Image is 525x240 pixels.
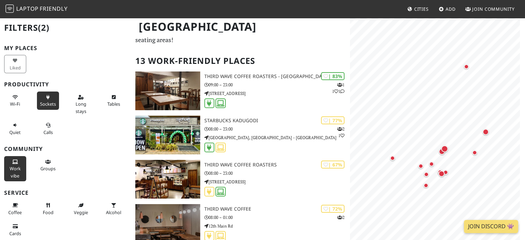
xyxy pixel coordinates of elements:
[6,3,68,15] a: LaptopFriendly LaptopFriendly
[131,160,350,199] a: Third Wave Coffee Roasters | 67% Third Wave Coffee Roasters 08:00 – 23:00 [STREET_ADDRESS]
[135,116,200,154] img: Starbucks Kadugodi
[76,101,86,114] span: Long stays
[40,5,67,12] span: Friendly
[204,118,350,124] h3: Starbucks Kadugodi
[204,214,350,221] p: 08:00 – 01:00
[429,162,443,175] div: Map marker
[37,119,59,138] button: Calls
[441,145,455,159] div: Map marker
[204,223,350,229] p: 12th Main Rd
[4,221,26,239] button: Cards
[414,6,429,12] span: Cities
[40,165,56,172] span: Group tables
[131,71,350,110] a: Third Wave Coffee Roasters - Indiranagar | 83% 111 Third Wave Coffee Roasters - [GEOGRAPHIC_DATA]...
[16,5,39,12] span: Laptop
[204,74,350,79] h3: Third Wave Coffee Roasters - [GEOGRAPHIC_DATA]
[436,3,458,15] a: Add
[204,179,350,185] p: [STREET_ADDRESS]
[133,17,349,36] h1: [GEOGRAPHIC_DATA]
[204,126,350,132] p: 08:00 – 23:00
[4,17,127,38] h2: Filters
[204,206,350,212] h3: Third Wave Coffee
[438,170,451,183] div: Map marker
[9,230,21,237] span: Credit cards
[4,156,26,181] button: Work vibe
[418,164,432,177] div: Map marker
[40,101,56,107] span: Power sockets
[37,92,59,110] button: Sockets
[4,119,26,138] button: Quiet
[332,81,344,95] p: 1 1 1
[103,200,125,218] button: Alcohol
[43,209,54,215] span: Food
[204,134,350,141] p: [GEOGRAPHIC_DATA], [GEOGRAPHIC_DATA] - [GEOGRAPHIC_DATA]
[107,101,120,107] span: Work-friendly tables
[337,214,344,221] p: 2
[37,200,59,218] button: Food
[337,126,344,139] p: 2 1
[70,92,92,117] button: Long stays
[106,209,121,215] span: Alcohol
[446,6,456,12] span: Add
[424,172,438,186] div: Map marker
[472,6,515,12] span: Join Community
[10,165,21,179] span: People working
[4,146,127,152] h3: Community
[131,116,350,154] a: Starbucks Kadugodi | 77% 21 Starbucks Kadugodi 08:00 – 23:00 [GEOGRAPHIC_DATA], [GEOGRAPHIC_DATA]...
[135,160,200,199] img: Third Wave Coffee Roasters
[321,116,344,124] div: | 77%
[204,81,350,88] p: 09:00 – 23:00
[405,3,431,15] a: Cities
[4,45,127,51] h3: My Places
[74,209,88,215] span: Veggie
[70,200,92,218] button: Veggie
[390,156,404,170] div: Map marker
[321,205,344,213] div: | 72%
[464,220,518,233] a: Join Discord 👾
[103,92,125,110] button: Tables
[4,200,26,218] button: Coffee
[321,161,344,169] div: | 67%
[4,92,26,110] button: Wi-Fi
[464,64,478,78] div: Map marker
[38,22,49,33] span: (2)
[4,81,127,88] h3: Productivity
[8,209,22,215] span: Coffee
[10,101,20,107] span: Stable Wi-Fi
[37,156,59,174] button: Groups
[9,129,21,135] span: Quiet
[424,183,437,197] div: Map marker
[438,171,452,184] div: Map marker
[443,170,457,184] div: Map marker
[204,162,350,168] h3: Third Wave Coffee Roasters
[4,190,127,196] h3: Service
[472,150,486,164] div: Map marker
[43,129,53,135] span: Video/audio calls
[135,50,346,71] h2: 13 Work-Friendly Places
[439,148,453,162] div: Map marker
[321,72,344,80] div: | 83%
[204,90,350,97] p: [STREET_ADDRESS]
[204,170,350,176] p: 08:00 – 23:00
[463,3,517,15] a: Join Community
[135,71,200,110] img: Third Wave Coffee Roasters - Indiranagar
[6,4,14,13] img: LaptopFriendly
[483,129,496,143] div: Map marker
